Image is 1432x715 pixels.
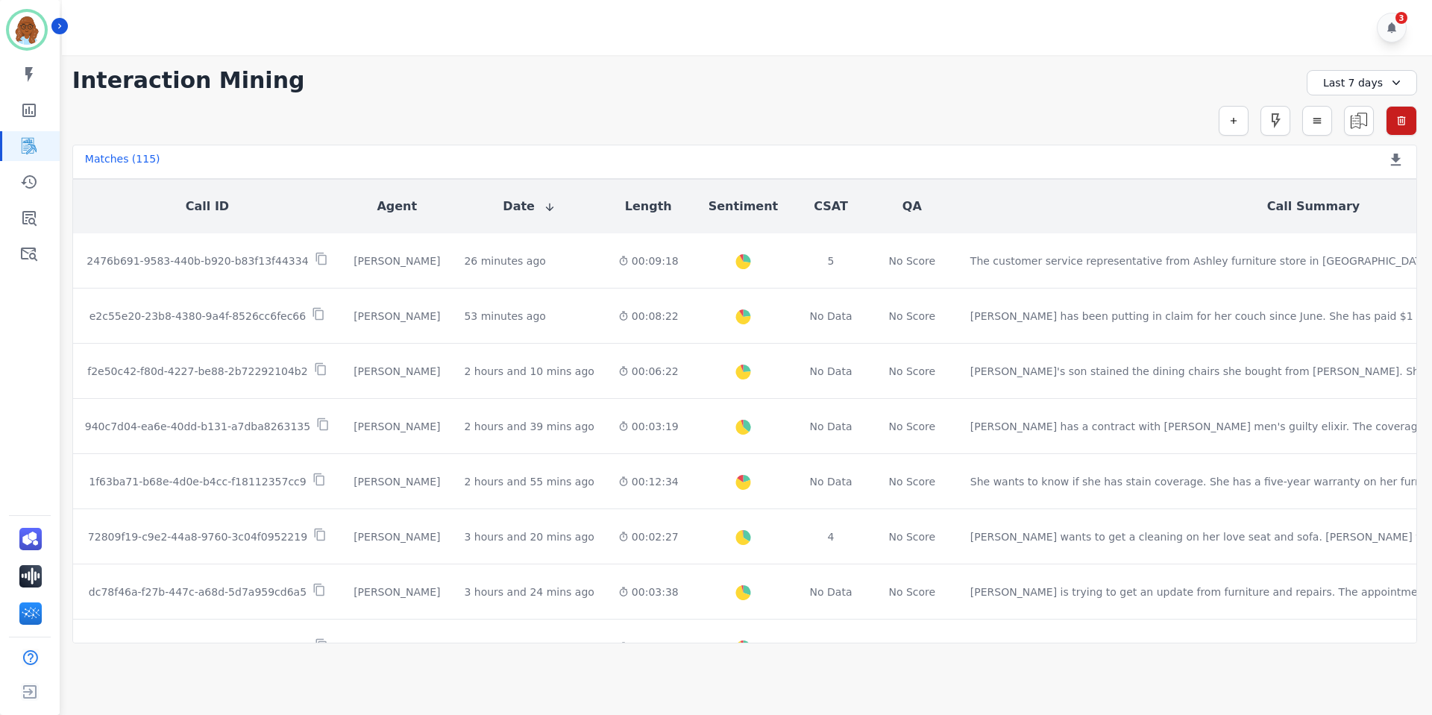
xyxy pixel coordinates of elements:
[618,309,679,324] div: 00:08:22
[808,474,854,489] div: No Data
[88,529,307,544] p: 72809f19-c9e2-44a8-9760-3c04f0952219
[354,585,440,599] div: [PERSON_NAME]
[888,309,935,324] div: No Score
[625,198,672,215] button: Length
[464,585,594,599] div: 3 hours and 24 mins ago
[354,253,440,268] div: [PERSON_NAME]
[354,364,440,379] div: [PERSON_NAME]
[618,419,679,434] div: 00:03:19
[618,585,679,599] div: 00:03:38
[808,309,854,324] div: No Data
[888,419,935,434] div: No Score
[814,198,848,215] button: CSAT
[89,309,306,324] p: e2c55e20-23b8-4380-9a4f-8526cc6fec66
[72,67,305,94] h1: Interaction Mining
[709,198,778,215] button: Sentiment
[87,640,309,655] p: bb2a46ce-12ca-4431-890e-6b6402dfd776
[808,529,854,544] div: 4
[85,151,160,172] div: Matches ( 115 )
[888,364,935,379] div: No Score
[808,419,854,434] div: No Data
[888,253,935,268] div: No Score
[464,529,594,544] div: 3 hours and 20 mins ago
[1395,12,1407,24] div: 3
[618,253,679,268] div: 00:09:18
[902,198,922,215] button: QA
[354,309,440,324] div: [PERSON_NAME]
[618,474,679,489] div: 00:12:34
[377,198,417,215] button: Agent
[85,419,310,434] p: 940c7d04-ea6e-40dd-b131-a7dba8263135
[888,474,935,489] div: No Score
[464,309,545,324] div: 53 minutes ago
[464,419,594,434] div: 2 hours and 39 mins ago
[808,640,854,655] div: No Data
[464,364,594,379] div: 2 hours and 10 mins ago
[89,585,307,599] p: dc78f46a-f27b-447c-a68d-5d7a959cd6a5
[354,474,440,489] div: [PERSON_NAME]
[888,529,935,544] div: No Score
[87,364,307,379] p: f2e50c42-f80d-4227-be88-2b72292104b2
[464,474,594,489] div: 2 hours and 55 mins ago
[87,253,308,268] p: 2476b691-9583-440b-b920-b83f13f44334
[1267,198,1360,215] button: Call Summary
[888,640,935,655] div: No Score
[354,529,440,544] div: [PERSON_NAME]
[464,253,545,268] div: 26 minutes ago
[808,364,854,379] div: No Data
[354,640,440,655] div: [PERSON_NAME]
[354,419,440,434] div: [PERSON_NAME]
[808,253,854,268] div: 5
[618,640,679,655] div: 00:10:01
[9,12,45,48] img: Bordered avatar
[808,585,854,599] div: No Data
[618,529,679,544] div: 00:02:27
[89,474,306,489] p: 1f63ba71-b68e-4d0e-b4cc-f18112357cc9
[464,640,594,655] div: 3 hours and 28 mins ago
[503,198,556,215] button: Date
[186,198,229,215] button: Call ID
[888,585,935,599] div: No Score
[618,364,679,379] div: 00:06:22
[1307,70,1417,95] div: Last 7 days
